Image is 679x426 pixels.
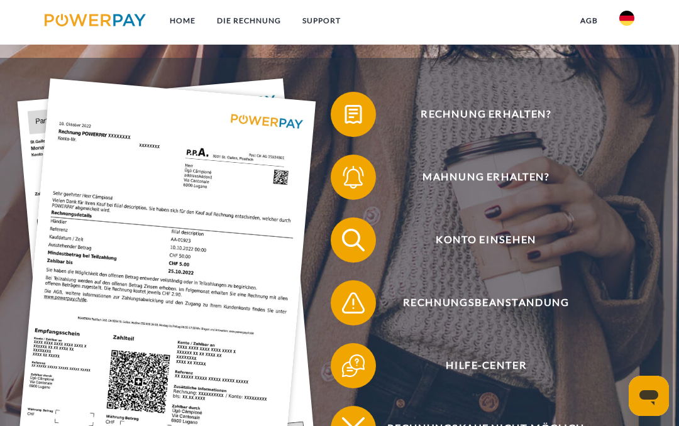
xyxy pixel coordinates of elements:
[206,9,292,32] a: DIE RECHNUNG
[331,280,625,325] button: Rechnungsbeanstandung
[331,155,625,200] button: Mahnung erhalten?
[339,226,368,254] img: qb_search.svg
[348,343,625,388] span: Hilfe-Center
[629,376,669,416] iframe: Schaltfläche zum Öffnen des Messaging-Fensters
[348,280,625,325] span: Rechnungsbeanstandung
[570,9,609,32] a: agb
[314,341,641,391] a: Hilfe-Center
[314,215,641,265] a: Konto einsehen
[314,278,641,328] a: Rechnungsbeanstandung
[331,343,625,388] button: Hilfe-Center
[348,92,625,137] span: Rechnung erhalten?
[45,14,146,26] img: logo-powerpay.svg
[339,100,368,128] img: qb_bill.svg
[159,9,206,32] a: Home
[331,92,625,137] button: Rechnung erhalten?
[619,11,634,26] img: de
[339,351,368,380] img: qb_help.svg
[314,152,641,202] a: Mahnung erhalten?
[339,288,368,317] img: qb_warning.svg
[339,163,368,191] img: qb_bell.svg
[292,9,351,32] a: SUPPORT
[331,217,625,263] button: Konto einsehen
[314,89,641,139] a: Rechnung erhalten?
[348,155,625,200] span: Mahnung erhalten?
[348,217,625,263] span: Konto einsehen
